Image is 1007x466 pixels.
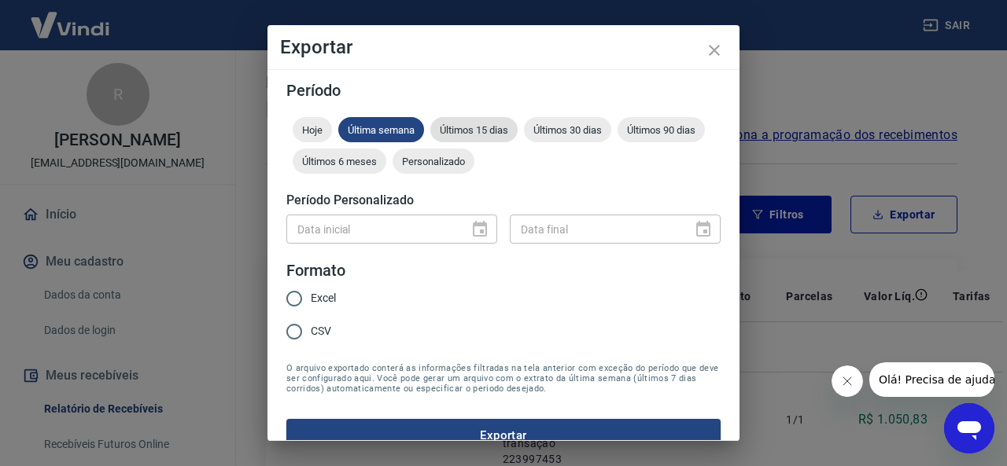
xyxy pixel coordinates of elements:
span: Olá! Precisa de ajuda? [9,11,132,24]
button: close [695,31,733,69]
span: Hoje [293,124,332,136]
span: Última semana [338,124,424,136]
h5: Período Personalizado [286,193,721,208]
h5: Período [286,83,721,98]
iframe: Mensagem da empresa [869,362,994,397]
input: DD/MM/YYYY [286,215,458,244]
button: Exportar [286,419,721,452]
span: Últimos 6 meses [293,156,386,167]
div: Personalizado [393,149,474,174]
div: Últimos 30 dias [524,117,611,142]
span: Excel [311,290,336,306]
span: O arquivo exportado conterá as informações filtradas na tela anterior com exceção do período que ... [286,363,721,394]
span: Últimos 15 dias [430,124,518,136]
legend: Formato [286,259,345,282]
div: Últimos 15 dias [430,117,518,142]
div: Últimos 6 meses [293,149,386,174]
h4: Exportar [280,38,727,57]
span: Personalizado [393,156,474,167]
span: CSV [311,323,331,339]
div: Hoje [293,117,332,142]
div: Última semana [338,117,424,142]
input: DD/MM/YYYY [510,215,681,244]
iframe: Fechar mensagem [832,365,863,397]
iframe: Botão para abrir a janela de mensagens [944,403,994,453]
div: Últimos 90 dias [618,117,705,142]
span: Últimos 30 dias [524,124,611,136]
span: Últimos 90 dias [618,124,705,136]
